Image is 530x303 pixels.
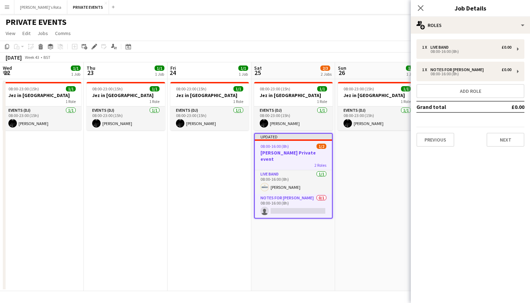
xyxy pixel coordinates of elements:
[66,86,76,91] span: 1/1
[87,106,165,130] app-card-role: Events (DJ)1/108:00-23:00 (15h)[PERSON_NAME]
[422,50,511,53] div: 08:00-16:00 (8h)
[317,144,326,149] span: 1/2
[317,86,327,91] span: 1/1
[86,69,95,77] span: 23
[43,55,50,60] div: BST
[321,71,332,77] div: 2 Jobs
[6,54,22,61] div: [DATE]
[487,133,524,147] button: Next
[416,84,524,98] button: Add role
[8,86,39,91] span: 08:00-23:00 (15h)
[38,30,48,36] span: Jobs
[23,55,41,60] span: Week 43
[3,29,18,38] a: View
[422,45,430,50] div: 1 x
[176,86,206,91] span: 08:00-23:00 (15h)
[239,71,248,77] div: 1 Job
[14,0,67,14] button: [PERSON_NAME]'s Rota
[253,69,262,77] span: 25
[35,29,51,38] a: Jobs
[502,67,511,72] div: £0.00
[406,71,415,77] div: 1 Job
[430,45,451,50] div: Live Band
[255,170,332,194] app-card-role: Live Band1/108:00-16:00 (8h)[PERSON_NAME]
[3,82,81,130] app-job-card: 08:00-23:00 (15h)1/1Jez in [GEOGRAPHIC_DATA]1 RoleEvents (DJ)1/108:00-23:00 (15h)[PERSON_NAME]
[254,133,333,219] app-job-card: Updated08:00-16:00 (8h)1/2[PERSON_NAME] Private event2 RolesLive Band1/108:00-16:00 (8h)[PERSON_N...
[55,30,71,36] span: Comms
[255,150,332,162] h3: [PERSON_NAME] Private event
[3,65,12,71] span: Wed
[170,92,249,98] h3: Jez in [GEOGRAPHIC_DATA]
[71,71,80,77] div: 1 Job
[411,17,530,34] div: Roles
[254,82,333,130] app-job-card: 08:00-23:00 (15h)1/1Jez in [GEOGRAPHIC_DATA]1 RoleEvents (DJ)1/108:00-23:00 (15h)[PERSON_NAME]
[233,86,243,91] span: 1/1
[430,67,487,72] div: Notes for [PERSON_NAME]
[254,65,262,71] span: Sat
[87,65,95,71] span: Thu
[155,71,164,77] div: 1 Job
[170,106,249,130] app-card-role: Events (DJ)1/108:00-23:00 (15h)[PERSON_NAME]
[150,86,159,91] span: 1/1
[260,144,289,149] span: 08:00-16:00 (8h)
[87,92,165,98] h3: Jez in [GEOGRAPHIC_DATA]
[314,163,326,168] span: 2 Roles
[6,30,15,36] span: View
[255,134,332,139] div: Updated
[338,82,416,130] app-job-card: 08:00-23:00 (15h)1/1Jez in [GEOGRAPHIC_DATA]1 RoleEvents (DJ)1/108:00-23:00 (15h)[PERSON_NAME]
[20,29,33,38] a: Edit
[155,66,164,71] span: 1/1
[170,82,249,130] app-job-card: 08:00-23:00 (15h)1/1Jez in [GEOGRAPHIC_DATA]1 RoleEvents (DJ)1/108:00-23:00 (15h)[PERSON_NAME]
[260,86,290,91] span: 08:00-23:00 (15h)
[254,92,333,98] h3: Jez in [GEOGRAPHIC_DATA]
[52,29,74,38] a: Comms
[233,99,243,104] span: 1 Role
[87,82,165,130] app-job-card: 08:00-23:00 (15h)1/1Jez in [GEOGRAPHIC_DATA]1 RoleEvents (DJ)1/108:00-23:00 (15h)[PERSON_NAME]
[401,99,411,104] span: 1 Role
[502,45,511,50] div: £0.00
[3,106,81,130] app-card-role: Events (DJ)1/108:00-23:00 (15h)[PERSON_NAME]
[66,99,76,104] span: 1 Role
[149,99,159,104] span: 1 Role
[254,106,333,130] app-card-role: Events (DJ)1/108:00-23:00 (15h)[PERSON_NAME]
[422,72,511,76] div: 08:00-16:00 (8h)
[416,133,454,147] button: Previous
[71,66,81,71] span: 1/1
[238,66,248,71] span: 1/1
[170,65,176,71] span: Fri
[3,92,81,98] h3: Jez in [GEOGRAPHIC_DATA]
[344,86,374,91] span: 08:00-23:00 (15h)
[320,66,330,71] span: 2/3
[491,101,524,112] td: £0.00
[169,69,176,77] span: 24
[406,66,416,71] span: 1/1
[401,86,411,91] span: 1/1
[317,99,327,104] span: 1 Role
[338,92,416,98] h3: Jez in [GEOGRAPHIC_DATA]
[92,86,123,91] span: 08:00-23:00 (15h)
[338,106,416,130] app-card-role: Events (DJ)1/108:00-23:00 (15h)[PERSON_NAME]
[6,17,67,27] h1: PRIVATE EVENTS
[255,194,332,218] app-card-role: Notes for [PERSON_NAME]0/108:00-16:00 (8h)
[338,65,346,71] span: Sun
[2,69,12,77] span: 22
[416,101,491,112] td: Grand total
[337,69,346,77] span: 26
[67,0,109,14] button: PRIVATE EVENTS
[422,67,430,72] div: 1 x
[411,4,530,13] h3: Job Details
[22,30,30,36] span: Edit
